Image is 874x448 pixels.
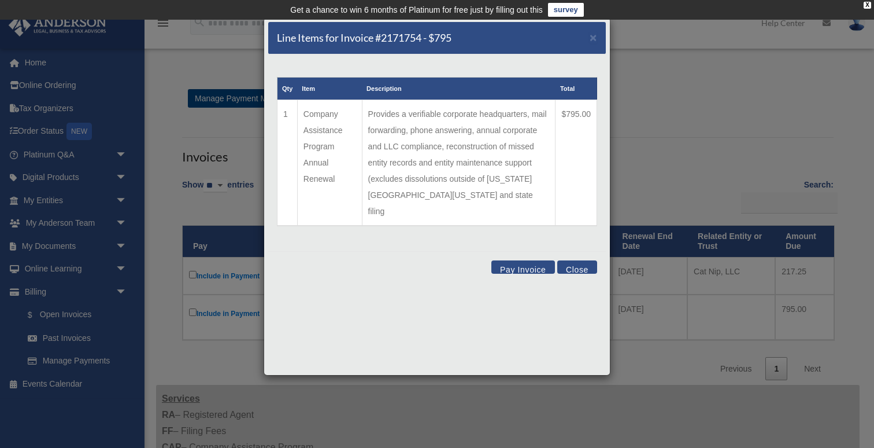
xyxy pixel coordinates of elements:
th: Item [297,78,362,100]
div: close [864,2,871,9]
button: Pay Invoice [491,260,555,274]
button: Close [557,260,597,274]
a: survey [548,3,584,17]
span: × [590,31,597,44]
td: Company Assistance Program Annual Renewal [297,100,362,226]
div: Get a chance to win 6 months of Platinum for free just by filling out this [290,3,543,17]
td: Provides a verifiable corporate headquarters, mail forwarding, phone answering, annual corporate ... [362,100,555,226]
th: Description [362,78,555,100]
h5: Line Items for Invoice #2171754 - $795 [277,31,451,45]
button: Close [590,31,597,43]
th: Qty [277,78,298,100]
th: Total [555,78,597,100]
td: $795.00 [555,100,597,226]
td: 1 [277,100,298,226]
